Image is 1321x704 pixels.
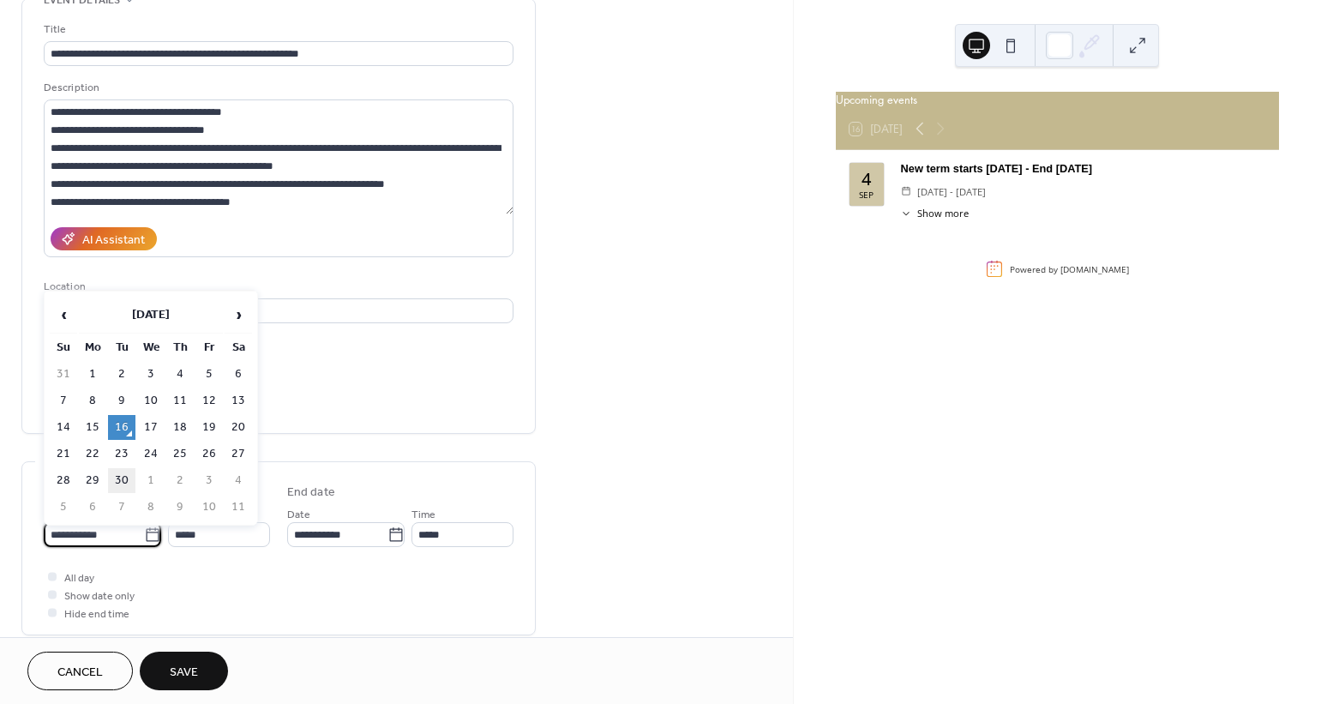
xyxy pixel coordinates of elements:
[166,468,194,493] td: 2
[79,468,106,493] td: 29
[108,495,135,520] td: 7
[170,664,198,682] span: Save
[79,362,106,387] td: 1
[836,92,1279,108] div: Upcoming events
[51,227,157,250] button: AI Assistant
[79,335,106,360] th: Mo
[44,79,510,97] div: Description
[195,362,223,387] td: 5
[225,335,252,360] th: Sa
[27,652,133,690] button: Cancel
[108,442,135,466] td: 23
[901,160,1265,177] div: New term starts [DATE] - End [DATE]
[79,495,106,520] td: 6
[195,468,223,493] td: 3
[166,442,194,466] td: 25
[64,605,129,623] span: Hide end time
[195,388,223,413] td: 12
[137,335,165,360] th: We
[225,468,252,493] td: 4
[137,415,165,440] td: 17
[137,388,165,413] td: 10
[917,184,986,200] span: [DATE] - [DATE]
[901,207,912,221] div: ​
[166,415,194,440] td: 18
[50,468,77,493] td: 28
[225,362,252,387] td: 6
[225,415,252,440] td: 20
[140,652,228,690] button: Save
[166,388,194,413] td: 11
[50,388,77,413] td: 7
[50,335,77,360] th: Su
[195,415,223,440] td: 19
[287,484,335,502] div: End date
[50,495,77,520] td: 5
[225,388,252,413] td: 13
[50,415,77,440] td: 14
[79,415,106,440] td: 15
[79,388,106,413] td: 8
[44,278,510,296] div: Location
[166,362,194,387] td: 4
[287,506,310,524] span: Date
[859,190,874,199] div: Sep
[79,297,223,334] th: [DATE]
[1060,263,1129,275] a: [DOMAIN_NAME]
[57,664,103,682] span: Cancel
[901,184,912,200] div: ​
[108,415,135,440] td: 16
[44,21,510,39] div: Title
[50,362,77,387] td: 31
[64,587,135,605] span: Show date only
[411,506,435,524] span: Time
[137,442,165,466] td: 24
[195,335,223,360] th: Fr
[51,298,76,332] span: ‹
[225,298,251,332] span: ›
[1010,263,1129,275] div: Powered by
[108,335,135,360] th: Tu
[225,495,252,520] td: 11
[64,569,94,587] span: All day
[901,207,969,221] button: ​Show more
[108,388,135,413] td: 9
[137,362,165,387] td: 3
[82,232,145,250] div: AI Assistant
[195,495,223,520] td: 10
[862,171,871,188] div: 4
[166,335,194,360] th: Th
[166,495,194,520] td: 9
[917,207,969,221] span: Show more
[137,495,165,520] td: 8
[108,468,135,493] td: 30
[79,442,106,466] td: 22
[50,442,77,466] td: 21
[108,362,135,387] td: 2
[225,442,252,466] td: 27
[195,442,223,466] td: 26
[137,468,165,493] td: 1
